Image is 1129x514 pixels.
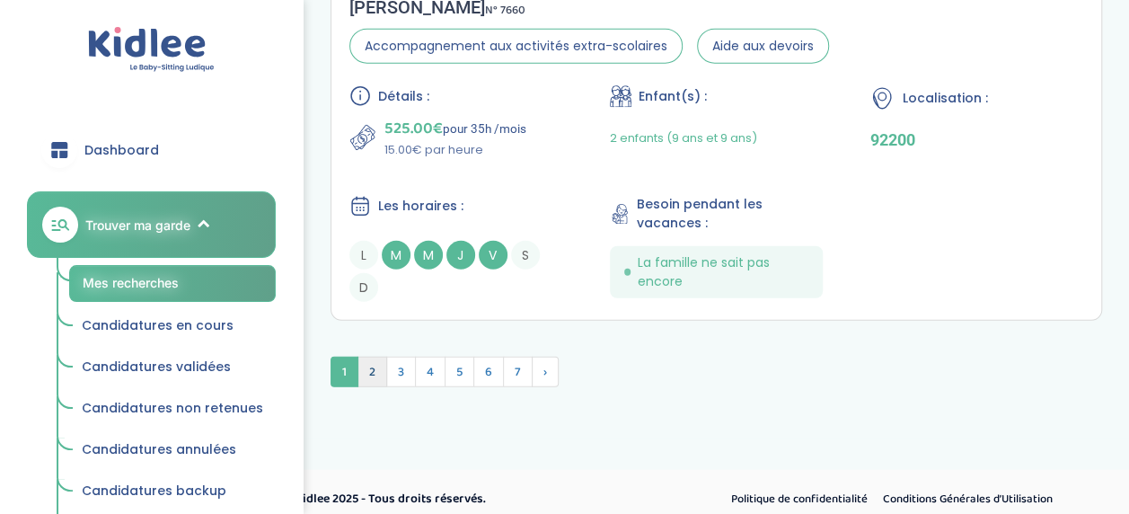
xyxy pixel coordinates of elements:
a: Dashboard [27,118,276,182]
a: Candidatures backup [69,474,276,509]
span: 2 enfants (9 ans et 9 ans) [610,129,757,146]
span: Dashboard [84,141,159,160]
p: 92200 [869,130,1083,149]
span: M [382,241,410,270]
span: 5 [445,357,474,387]
span: Candidatures validées [82,358,231,376]
span: Enfant(s) : [639,87,707,106]
span: S [511,241,540,270]
span: L [349,241,378,270]
span: Aide aux devoirs [697,29,829,64]
span: 4 [415,357,445,387]
span: 525.00€ [384,116,443,141]
a: Conditions Générales d’Utilisation [877,488,1059,511]
span: Candidatures annulées [82,440,236,458]
span: Les horaires : [378,197,463,216]
a: Trouver ma garde [27,191,276,258]
img: logo.svg [88,27,215,73]
p: pour 35h /mois [384,116,526,141]
span: V [479,241,507,270]
span: 2 [357,357,387,387]
span: M [414,241,443,270]
span: 3 [386,357,416,387]
a: Candidatures validées [69,350,276,385]
a: Candidatures non retenues [69,392,276,426]
span: 6 [473,357,504,387]
span: Détails : [378,87,429,106]
span: Candidatures non retenues [82,399,263,417]
span: 1 [331,357,358,387]
span: Mes recherches [83,275,179,290]
span: 7 [503,357,533,387]
a: Mes recherches [69,265,276,302]
a: Candidatures annulées [69,433,276,467]
a: Politique de confidentialité [725,488,874,511]
span: J [446,241,475,270]
span: Accompagnement aux activités extra-scolaires [349,29,683,64]
span: Besoin pendant les vacances : [637,195,823,233]
span: Localisation : [902,89,987,108]
span: Candidatures en cours [82,316,234,334]
p: 15.00€ par heure [384,141,526,159]
span: Suivant » [532,357,559,387]
a: Candidatures en cours [69,309,276,343]
span: N° 7660 [485,1,525,20]
span: La famille ne sait pas encore [638,253,808,291]
span: D [349,273,378,302]
span: Trouver ma garde [85,216,190,235]
span: Candidatures backup [82,482,226,500]
p: © Kidlee 2025 - Tous droits réservés. [284,490,641,509]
